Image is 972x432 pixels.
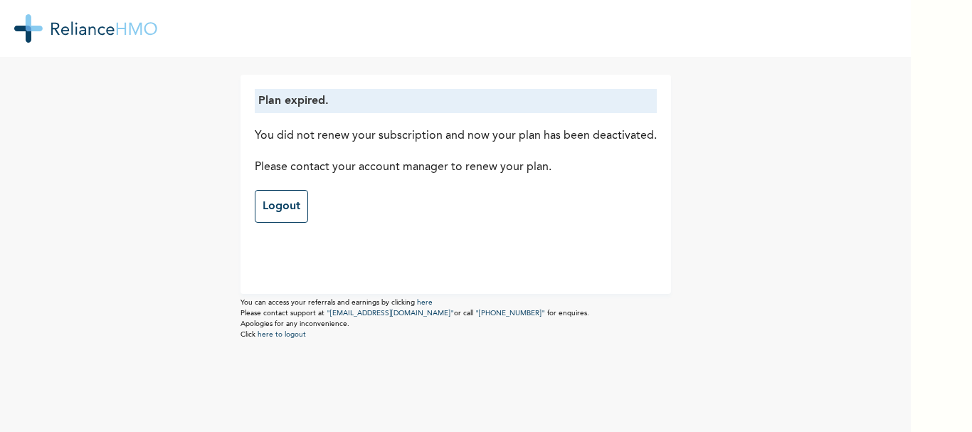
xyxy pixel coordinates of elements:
a: "[EMAIL_ADDRESS][DOMAIN_NAME]" [327,310,454,317]
p: Please contact support at or call for enquires. Apologies for any inconvenience. [241,308,671,330]
p: Click [241,330,671,340]
p: You did not renew your subscription and now your plan has been deactivated. [255,127,657,144]
a: here to logout [258,331,306,338]
a: "[PHONE_NUMBER]" [475,310,545,317]
a: Logout [255,190,308,223]
a: here [417,299,433,306]
img: RelianceHMO [14,14,157,43]
p: Please contact your account manager to renew your plan. [255,159,657,176]
p: You can access your referrals and earnings by clicking [241,297,671,308]
p: Plan expired. [258,93,653,110]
